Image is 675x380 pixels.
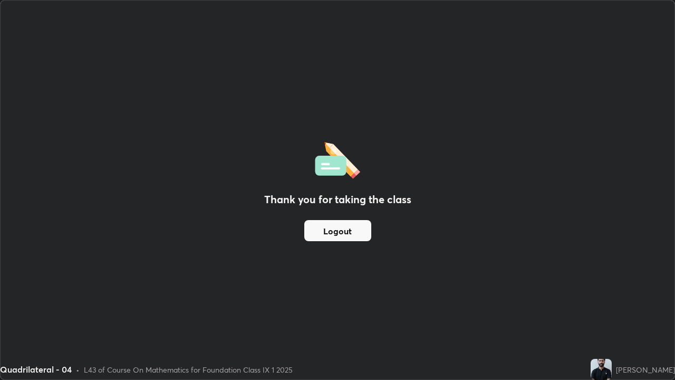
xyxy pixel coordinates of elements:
div: [PERSON_NAME] [616,364,675,375]
div: • [76,364,80,375]
h2: Thank you for taking the class [264,192,411,207]
button: Logout [304,220,371,241]
img: offlineFeedback.1438e8b3.svg [315,139,360,179]
img: e085ba1f86984e2686c0a7d087b7734a.jpg [591,359,612,380]
div: L43 of Course On Mathematics for Foundation Class IX 1 2025 [84,364,293,375]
